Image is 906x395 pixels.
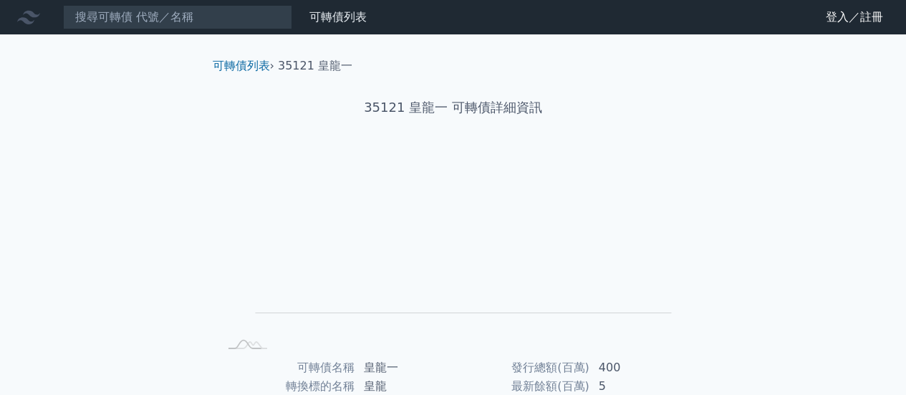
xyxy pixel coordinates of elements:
a: 可轉債列表 [309,10,367,24]
a: 登入／註冊 [814,6,895,29]
a: 可轉債列表 [213,59,270,72]
li: › [213,57,274,75]
td: 可轉債名稱 [218,358,355,377]
td: 發行總額(百萬) [453,358,590,377]
li: 35121 皇龍一 [278,57,352,75]
g: Chart [242,163,672,334]
input: 搜尋可轉債 代號／名稱 [63,5,292,29]
td: 400 [590,358,688,377]
td: 皇龍一 [355,358,453,377]
h1: 35121 皇龍一 可轉債詳細資訊 [201,97,705,118]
